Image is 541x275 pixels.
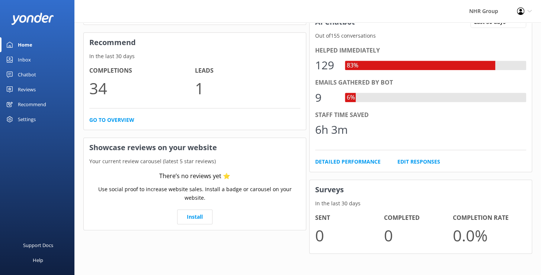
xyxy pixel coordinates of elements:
p: Your current review carousel (latest 5 star reviews) [84,157,306,165]
div: Recommend [18,97,46,112]
img: yonder-white-logo.png [11,13,54,25]
p: Use social proof to increase website sales. Install a badge or carousel on your website. [89,185,300,202]
h3: Recommend [84,33,306,52]
h3: Showcase reviews on your website [84,138,306,157]
h4: Sent [315,213,384,223]
div: Help [33,253,43,268]
div: Helped immediately [315,46,526,56]
div: There’s no reviews yet ⭐ [159,171,230,181]
p: 1 [195,76,301,101]
p: In the last 30 days [310,199,532,208]
a: Go to overview [89,116,134,124]
div: 9 [315,89,337,107]
div: Support Docs [23,238,53,253]
div: Settings [18,112,36,127]
p: In the last 30 days [84,52,306,60]
div: Home [18,37,32,52]
a: Edit Responses [397,158,440,166]
a: Install [177,209,212,224]
p: 34 [89,76,195,101]
div: 6% [345,93,357,102]
div: Emails gathered by bot [315,78,526,88]
div: Reviews [18,82,36,97]
div: Inbox [18,52,31,67]
div: 129 [315,56,337,74]
h4: Completion Rate [453,213,522,223]
div: Chatbot [18,67,36,82]
h4: Completed [384,213,453,223]
p: 0.0 % [453,223,522,248]
h3: Surveys [310,180,532,199]
h4: Completions [89,66,195,76]
p: Out of 155 conversations [310,32,532,40]
div: 83% [345,61,360,70]
h4: Leads [195,66,301,76]
p: 0 [315,223,384,248]
div: 6h 3m [315,121,348,139]
div: Staff time saved [315,110,526,120]
p: 0 [384,223,453,248]
a: Detailed Performance [315,158,381,166]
